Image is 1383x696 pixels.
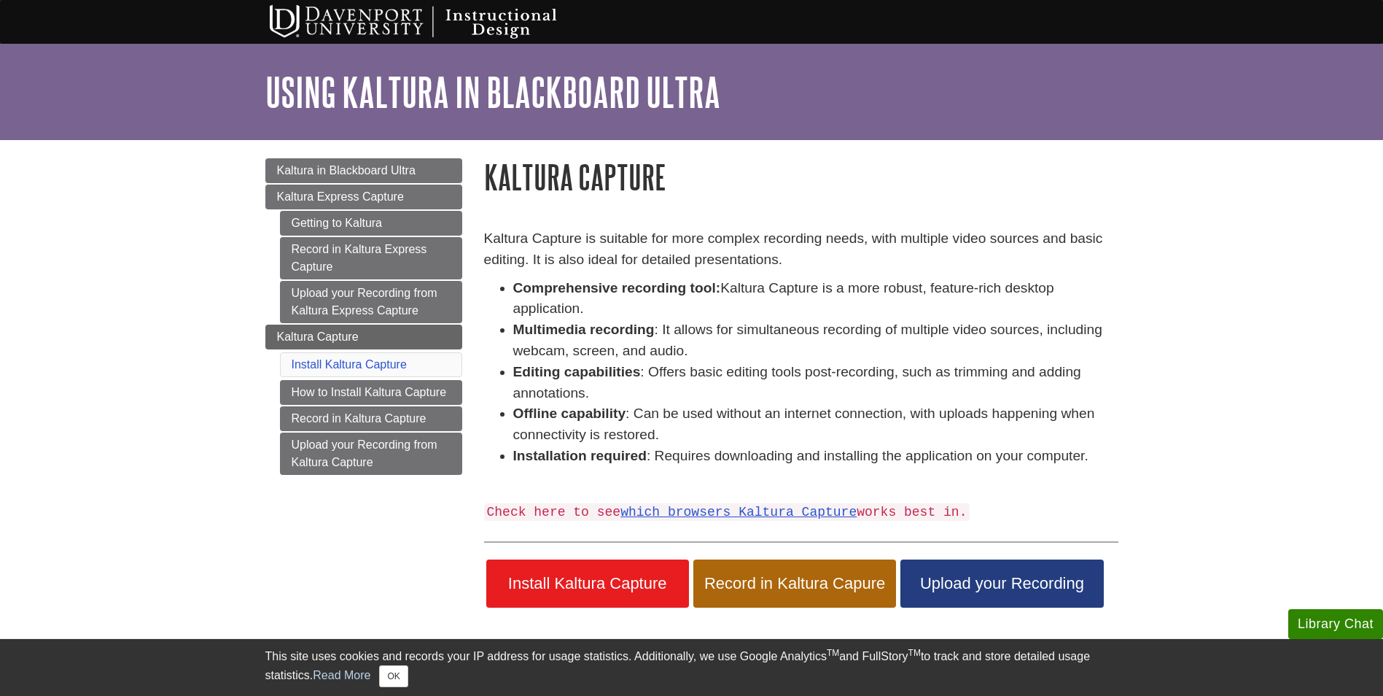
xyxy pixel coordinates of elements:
span: Upload your Recording [911,574,1092,593]
a: Record in Kaltura Capture [280,406,462,431]
a: Getting to Kaltura [280,211,462,236]
a: Upload your Recording from Kaltura Express Capture [280,281,462,323]
div: This site uses cookies and records your IP address for usage statistics. Additionally, we use Goo... [265,648,1118,687]
span: Kaltura Capture [277,330,359,343]
strong: Offline capability [513,406,626,421]
sup: TM [827,648,839,658]
a: which browsers Kaltura Capture [620,505,857,519]
a: Kaltura Capture [265,325,462,349]
div: Guide Page Menu [265,158,462,475]
li: : Requires downloading and installing the application on your computer. [513,446,1118,467]
a: Record in Kaltura Express Capture [280,237,462,279]
a: Install Kaltura Capture [292,358,407,371]
strong: Installation required [513,448,647,463]
strong: Comprehensive recording tool: [513,280,721,295]
a: Kaltura Express Capture [265,185,462,209]
img: Davenport University Instructional Design [258,4,608,40]
a: Install Kaltura Capture [486,560,689,608]
a: Kaltura in Blackboard Ultra [265,158,462,183]
span: Install Kaltura Capture [497,574,678,593]
span: Record in Kaltura Capure [704,574,885,593]
a: Using Kaltura in Blackboard Ultra [265,69,720,115]
strong: Multimedia recording [513,322,655,337]
p: Kaltura Capture is suitable for more complex recording needs, with multiple video sources and bas... [484,228,1118,271]
code: Check here to see works best in. [484,503,970,521]
span: Kaltura Express Capture [277,190,404,203]
sup: TM [908,648,921,658]
button: Close [379,665,408,687]
span: Kaltura in Blackboard Ultra [277,164,416,177]
a: How to Install Kaltura Capture [280,380,462,405]
li: Kaltura Capture is a more robust, feature-rich desktop application. [513,278,1118,320]
li: : Offers basic editing tools post-recording, such as trimming and adding annotations. [513,362,1118,404]
button: Library Chat [1288,609,1383,639]
a: Upload your Recording [900,560,1103,608]
a: Record in Kaltura Capure [693,560,896,608]
li: : Can be used without an internet connection, with uploads happening when connectivity is restored. [513,403,1118,446]
li: : It allows for simultaneous recording of multiple video sources, including webcam, screen, and a... [513,320,1118,362]
a: Upload your Recording from Kaltura Capture [280,433,462,475]
a: Read More [313,669,370,681]
strong: Editing capabilities [513,364,641,379]
h1: Kaltura Capture [484,158,1118,196]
